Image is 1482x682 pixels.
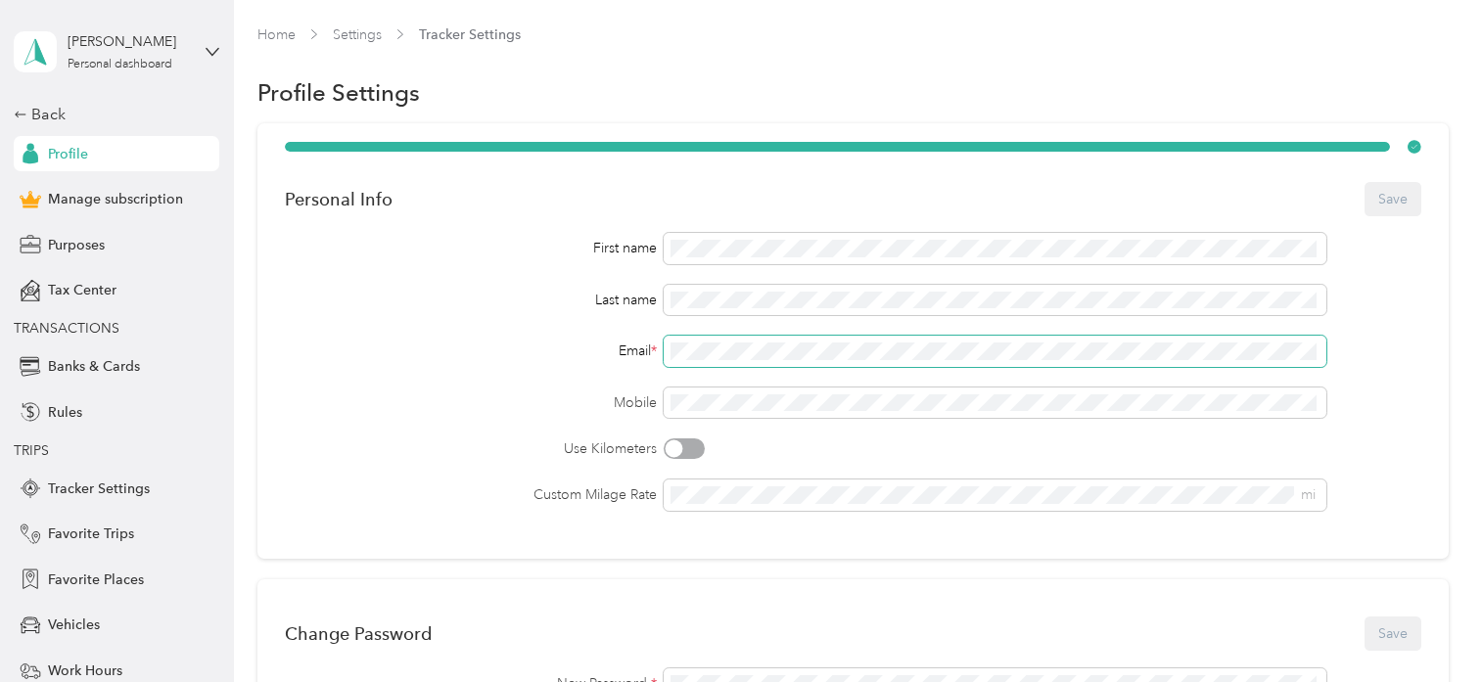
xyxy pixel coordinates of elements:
span: Manage subscription [48,189,183,209]
div: Email [285,341,657,361]
span: Banks & Cards [48,356,140,377]
span: Favorite Places [48,569,144,590]
iframe: Everlance-gr Chat Button Frame [1372,572,1482,682]
span: Work Hours [48,660,122,681]
div: [PERSON_NAME] [68,31,190,52]
div: Personal Info [285,189,393,209]
div: Personal dashboard [68,59,172,70]
span: TRIPS [14,442,49,459]
label: Use Kilometers [285,438,657,459]
span: Tracker Settings [48,478,150,499]
span: Tax Center [48,280,116,300]
span: Tracker Settings [419,24,521,45]
h1: Profile Settings [257,82,420,103]
label: Mobile [285,392,657,413]
span: Purposes [48,235,105,255]
span: Favorite Trips [48,523,134,544]
div: Change Password [285,623,432,644]
div: Back [14,103,209,126]
span: mi [1301,486,1316,503]
a: Home [257,26,296,43]
span: Profile [48,144,88,164]
span: Rules [48,402,82,423]
label: Custom Milage Rate [285,484,657,505]
a: Settings [333,26,382,43]
span: Vehicles [48,614,100,635]
span: TRANSACTIONS [14,320,119,337]
div: Last name [285,290,657,310]
div: First name [285,238,657,258]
